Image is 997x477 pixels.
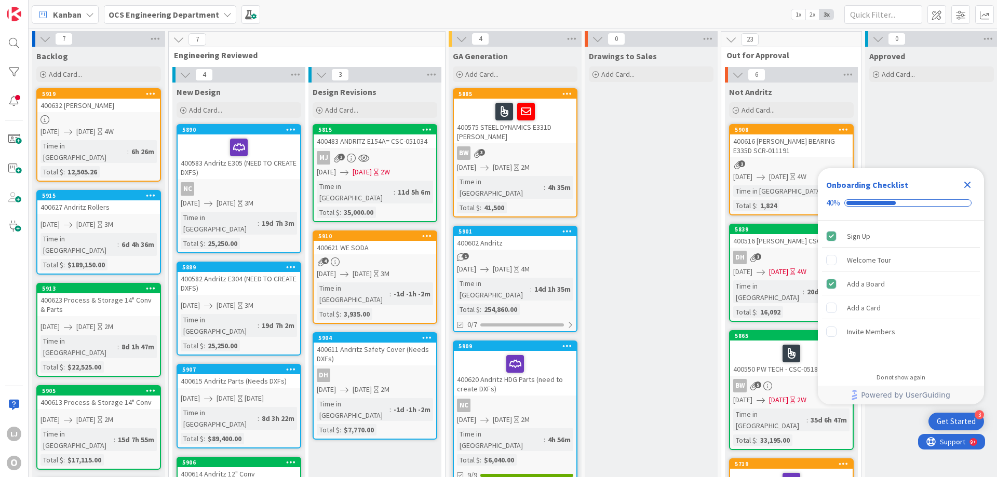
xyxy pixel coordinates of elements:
span: Out for Approval [726,50,848,60]
span: 0 [608,33,625,45]
div: 5915 [42,192,160,199]
div: Add a Board [847,278,885,290]
div: 4W [797,171,806,182]
span: [DATE] [457,264,476,275]
div: Checklist Container [818,168,984,404]
a: 5885400575 STEEL DYNAMICS E331D [PERSON_NAME]BW[DATE][DATE]2MTime in [GEOGRAPHIC_DATA]:4h 35mTota... [453,88,577,217]
div: 5885 [454,89,576,99]
div: 3M [245,300,253,311]
div: $7,770.00 [341,424,376,435]
div: 35d 6h 47m [808,414,850,426]
div: Do not show again [877,373,925,381]
div: 2M [381,384,389,395]
span: : [394,186,395,198]
div: 5908400616 [PERSON_NAME] BEARING E335D SCR-011191 [730,125,853,157]
div: 8d 1h 47m [119,341,157,352]
div: 5908 [735,126,853,133]
div: Add a Board is complete. [822,272,980,295]
span: [DATE] [733,394,752,405]
div: Onboarding Checklist [826,179,908,191]
div: Total $ [317,207,340,218]
div: 5910 [318,233,436,240]
div: 5839 [730,225,853,234]
div: 2W [381,167,390,178]
div: Total $ [41,259,63,270]
a: Powered by UserGuiding [823,386,979,404]
span: : [756,306,758,318]
span: Add Card... [325,105,358,115]
div: Time in [GEOGRAPHIC_DATA] [317,398,389,421]
span: 1x [791,9,805,20]
span: 3 [338,154,345,160]
div: 5719 [735,460,853,468]
div: 5910400621 WE SODA [314,231,436,254]
div: 400583 Andritz E305 (NEED TO CREATE DXFS) [178,134,300,179]
span: 1 [462,253,469,260]
span: [DATE] [317,268,336,279]
span: Add Card... [465,70,498,79]
div: 5890 [182,126,300,133]
span: : [258,320,259,331]
div: 5915 [37,191,160,200]
div: 5901 [459,228,576,235]
div: 6h 26m [129,146,157,157]
div: Total $ [181,340,204,351]
span: [DATE] [41,126,60,137]
div: 400621 WE SODA [314,241,436,254]
div: -1d -1h -2m [391,404,433,415]
div: Time in [GEOGRAPHIC_DATA] [733,280,803,303]
span: [DATE] [76,414,96,425]
span: 4 [471,33,489,45]
div: Time in [GEOGRAPHIC_DATA] [317,282,389,305]
div: Open Get Started checklist, remaining modules: 3 [928,413,984,430]
a: 5839400516 [PERSON_NAME] CSC-051974DH[DATE][DATE]4WTime in [GEOGRAPHIC_DATA]:20d 23h 40mTotal $:1... [729,224,854,322]
div: 3M [381,268,389,279]
div: Total $ [457,202,480,213]
span: : [340,424,341,435]
span: [DATE] [493,264,512,275]
span: Support [22,2,47,14]
span: 0 [888,33,906,45]
span: [DATE] [181,393,200,404]
div: 5913400623 Process & Storage 14" Conv & Parts [37,284,160,316]
div: 5865 [730,331,853,340]
div: 4h 56m [545,434,573,445]
div: 5865400550 PW TECH - CSC-051813 [730,331,853,376]
div: Time in [GEOGRAPHIC_DATA] [457,176,544,199]
span: [DATE] [76,219,96,230]
div: 25,250.00 [205,238,240,249]
span: : [63,361,65,373]
div: 8d 3h 22m [259,413,297,424]
div: DH [730,251,853,264]
div: Time in [GEOGRAPHIC_DATA] [181,314,258,337]
div: 25,250.00 [205,340,240,351]
span: [DATE] [317,384,336,395]
div: $89,400.00 [205,433,244,444]
div: 5889 [182,264,300,271]
span: : [127,146,129,157]
div: 400602 Andritz [454,236,576,250]
div: 5906 [182,459,300,466]
div: 2M [521,162,530,173]
div: Time in [GEOGRAPHIC_DATA] [457,428,544,451]
div: NC [178,182,300,196]
div: 41,500 [481,202,507,213]
span: [DATE] [76,126,96,137]
div: 5901400602 Andritz [454,227,576,250]
span: : [806,414,808,426]
div: 16,092 [758,306,783,318]
a: 5815400483 ANDRITZ E154A= CSC-051034MJ[DATE][DATE]2WTime in [GEOGRAPHIC_DATA]:11d 5h 6mTotal $:35... [313,124,437,222]
a: 5865400550 PW TECH - CSC-051813BW[DATE][DATE]2WTime in [GEOGRAPHIC_DATA]:35d 6h 47mTotal $:33,195.00 [729,330,854,450]
div: MJ [317,151,330,165]
div: DH [314,369,436,382]
span: 5 [755,381,761,388]
span: Add Card... [49,70,82,79]
div: 400623 Process & Storage 14" Conv & Parts [37,293,160,316]
span: : [63,454,65,466]
span: : [340,308,341,320]
div: 5909 [459,343,576,350]
div: Add a Card [847,302,881,314]
span: : [340,207,341,218]
span: [DATE] [317,167,336,178]
span: Drawings to Sales [589,51,657,61]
